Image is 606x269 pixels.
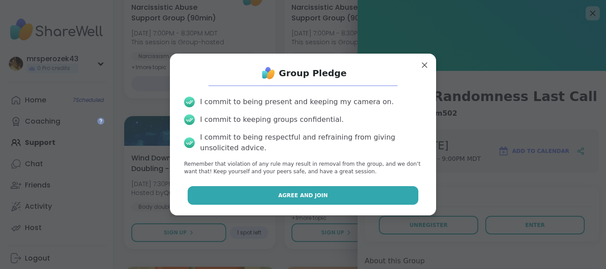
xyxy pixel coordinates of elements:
p: Remember that violation of any rule may result in removal from the group, and we don’t want that!... [184,160,422,175]
img: ShareWell Logo [260,64,277,82]
div: I commit to being present and keeping my camera on. [200,97,394,107]
div: I commit to being respectful and refraining from giving unsolicited advice. [200,132,422,153]
button: Agree and Join [188,186,419,205]
span: Agree and Join [278,191,328,199]
div: I commit to keeping groups confidential. [200,114,344,125]
h1: Group Pledge [279,67,347,79]
iframe: Spotlight [97,117,104,125]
